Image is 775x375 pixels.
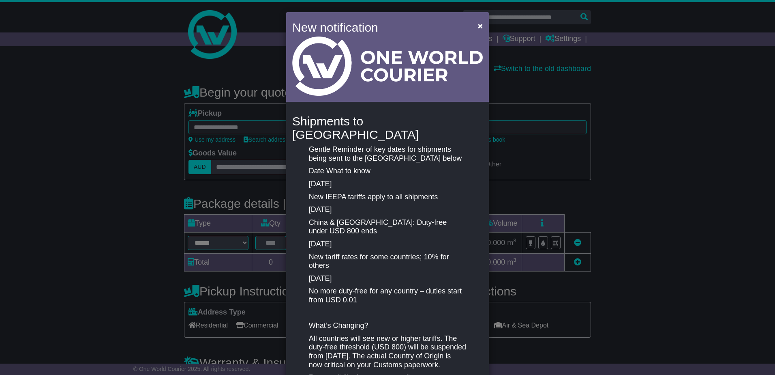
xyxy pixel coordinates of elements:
[309,218,466,236] p: China & [GEOGRAPHIC_DATA]: Duty-free under USD 800 ends
[309,193,466,202] p: New IEEPA tariffs apply to all shipments
[478,21,483,30] span: ×
[309,321,466,330] p: What’s Changing?
[309,334,466,369] p: All countries will see new or higher tariffs. The duty-free threshold (USD 800) will be suspended...
[309,287,466,304] p: No more duty-free for any country – duties start from USD 0.01
[309,205,466,214] p: [DATE]
[292,114,483,141] h4: Shipments to [GEOGRAPHIC_DATA]
[292,37,483,96] img: Light
[309,253,466,270] p: New tariff rates for some countries; 10% for others
[309,167,466,176] p: Date What to know
[309,180,466,189] p: [DATE]
[292,18,466,37] h4: New notification
[474,17,487,34] button: Close
[309,274,466,283] p: [DATE]
[309,240,466,249] p: [DATE]
[309,145,466,163] p: Gentle Reminder of key dates for shipments being sent to the [GEOGRAPHIC_DATA] below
